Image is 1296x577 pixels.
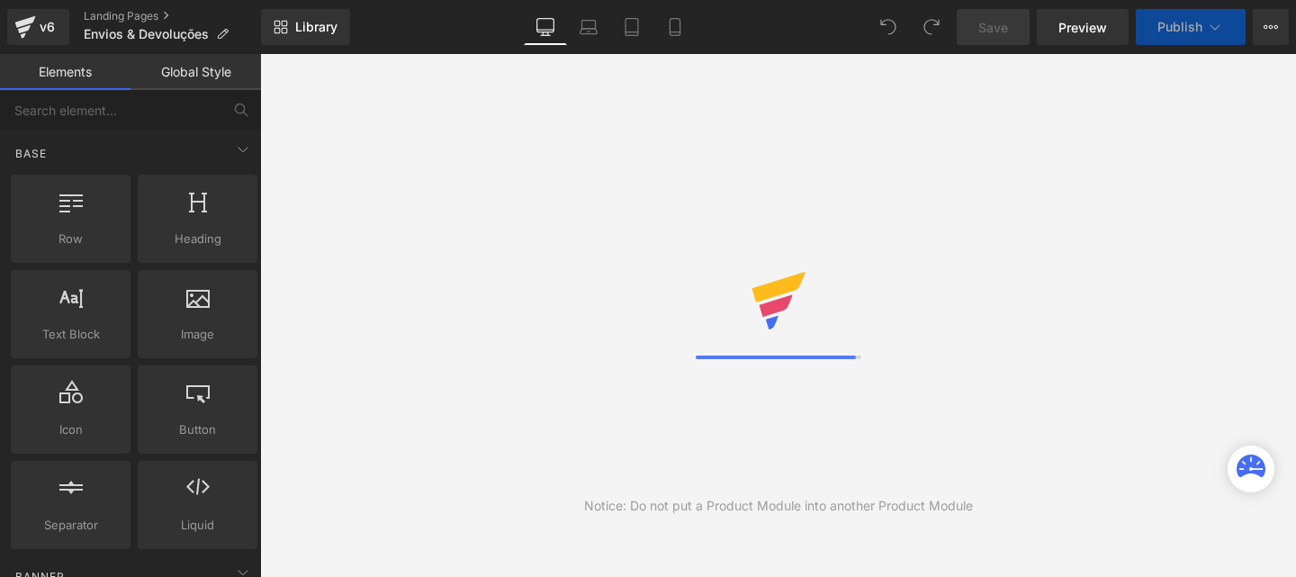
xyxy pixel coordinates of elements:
[84,9,261,23] a: Landing Pages
[36,15,58,39] div: v6
[1058,18,1107,37] span: Preview
[295,19,337,35] span: Library
[143,420,252,439] span: Button
[16,516,125,535] span: Separator
[1253,9,1289,45] button: More
[584,496,973,516] div: Notice: Do not put a Product Module into another Product Module
[978,18,1008,37] span: Save
[1136,9,1246,45] button: Publish
[261,9,350,45] a: New Library
[7,9,69,45] a: v6
[143,516,252,535] span: Liquid
[567,9,610,45] a: Laptop
[870,9,906,45] button: Undo
[610,9,653,45] a: Tablet
[653,9,697,45] a: Mobile
[143,325,252,344] span: Image
[143,230,252,248] span: Heading
[84,27,209,41] span: Envios & Devoluções
[13,145,49,162] span: Base
[1157,20,1202,34] span: Publish
[913,9,949,45] button: Redo
[130,54,261,90] a: Global Style
[1037,9,1129,45] a: Preview
[16,230,125,248] span: Row
[16,325,125,344] span: Text Block
[524,9,567,45] a: Desktop
[16,420,125,439] span: Icon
